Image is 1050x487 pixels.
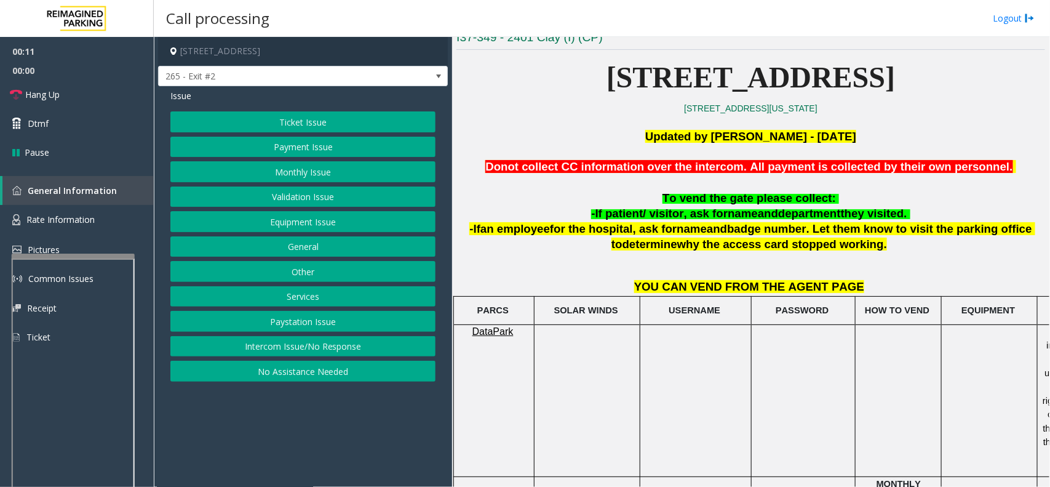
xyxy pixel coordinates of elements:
span: and [758,207,778,220]
span: and [707,222,727,235]
button: Validation Issue [170,187,436,207]
span: . Let them know to visit the parking office to [611,222,1035,251]
img: 'icon' [12,214,20,225]
button: Payment Issue [170,137,436,158]
a: Logout [993,12,1035,25]
span: USERNAME [669,305,720,315]
span: Dtmf [28,117,49,130]
span: General Information [28,185,117,196]
span: DataPark [472,326,514,337]
button: No Assistance Needed [170,361,436,382]
h3: I37-349 - 2401 Clay (I) (CP) [456,30,1045,50]
button: Services [170,286,436,307]
button: Monthly Issue [170,161,436,182]
span: for the hospital, ask for [550,222,677,235]
span: PARCS [477,305,509,315]
span: an employee [480,222,550,235]
button: Other [170,261,436,282]
img: 'icon' [12,186,22,195]
h3: Call processing [160,3,276,33]
span: HOW TO VEND [865,305,929,315]
span: department [778,207,841,220]
span: name [677,222,707,235]
span: -If patient/ visitor, ask for [591,207,728,220]
button: Equipment Issue [170,211,436,232]
a: General Information [2,176,154,205]
button: Intercom Issue/No Response [170,336,436,357]
img: logout [1025,12,1035,25]
span: they visited. [841,207,907,220]
span: PASSWORD [776,305,829,315]
span: EQUIPMENT [961,305,1015,315]
span: 265 - Exit #2 [159,66,389,86]
span: name [728,207,758,220]
span: Updated by [PERSON_NAME] - [DATE] [645,130,856,143]
a: DataPark [472,327,514,337]
span: [STREET_ADDRESS] [607,61,895,94]
h4: [STREET_ADDRESS] [158,37,448,66]
span: SOLAR WINDS [554,305,618,315]
button: Paystation Issue [170,311,436,332]
img: 'icon' [12,246,22,254]
button: Ticket Issue [170,111,436,132]
span: why the access card stopped working. [677,238,887,251]
a: [STREET_ADDRESS][US_STATE] [684,103,817,113]
span: Issue [170,89,191,102]
span: Donot collect CC information over the intercom. All payment is collected by their own personnel. [485,160,1012,173]
span: To vend the gate please collect: [662,191,836,204]
button: General [170,236,436,257]
span: Rate Information [26,214,95,225]
span: determine [622,238,677,251]
span: Pictures [28,244,60,256]
span: Pause [25,146,49,159]
span: Hang Up [25,88,60,101]
span: YOU CAN VEND FROM THE AGENT PAGE [634,280,864,293]
span: badge number [727,222,806,235]
span: -If [469,222,480,235]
